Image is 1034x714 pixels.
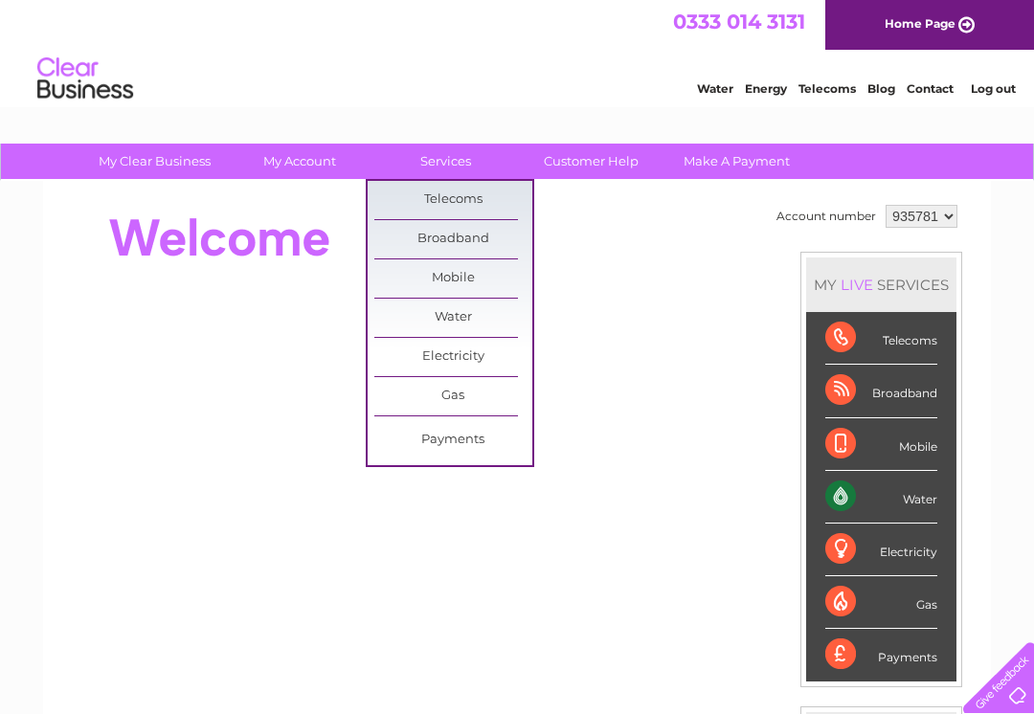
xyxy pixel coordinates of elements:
[673,10,805,33] a: 0333 014 3131
[374,377,532,415] a: Gas
[512,144,670,179] a: Customer Help
[374,421,532,459] a: Payments
[367,144,525,179] a: Services
[825,365,937,417] div: Broadband
[66,11,971,93] div: Clear Business is a trading name of Verastar Limited (registered in [GEOGRAPHIC_DATA] No. 3667643...
[825,524,937,576] div: Electricity
[825,629,937,681] div: Payments
[76,144,234,179] a: My Clear Business
[745,81,787,96] a: Energy
[374,259,532,298] a: Mobile
[374,220,532,258] a: Broadband
[971,81,1016,96] a: Log out
[374,181,532,219] a: Telecoms
[221,144,379,179] a: My Account
[837,276,877,294] div: LIVE
[806,257,956,312] div: MY SERVICES
[825,576,937,629] div: Gas
[825,418,937,471] div: Mobile
[825,471,937,524] div: Water
[772,200,881,233] td: Account number
[798,81,856,96] a: Telecoms
[907,81,954,96] a: Contact
[36,50,134,108] img: logo.png
[825,312,937,365] div: Telecoms
[374,338,532,376] a: Electricity
[658,144,816,179] a: Make A Payment
[697,81,733,96] a: Water
[374,299,532,337] a: Water
[867,81,895,96] a: Blog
